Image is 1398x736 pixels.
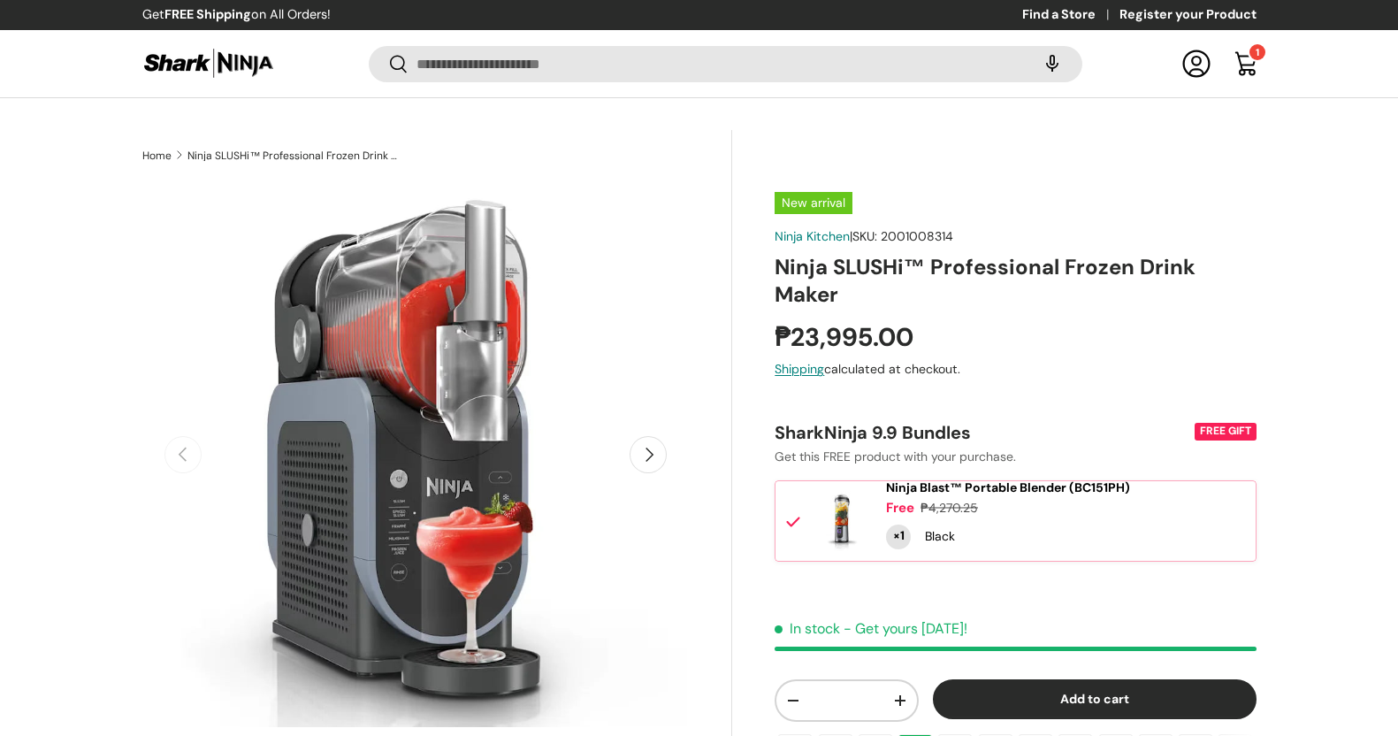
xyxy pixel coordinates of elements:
[1022,5,1119,25] a: Find a Store
[886,479,1130,495] span: Ninja Blast™ Portable Blender (BC151PH)
[844,619,967,638] p: - Get yours [DATE]!
[142,150,172,161] a: Home
[921,499,978,517] div: ₱4,270.25
[775,361,824,377] a: Shipping
[142,5,331,25] p: Get on All Orders!
[925,527,955,546] div: Black
[775,421,1190,444] div: SharkNinja 9.9 Bundles
[775,448,1016,464] span: Get this FREE product with your purchase.
[775,228,850,244] a: Ninja Kitchen
[881,228,953,244] span: 2001008314
[933,679,1257,719] button: Add to cart
[886,525,911,549] div: Quantity
[886,480,1130,495] a: Ninja Blast™ Portable Blender (BC151PH)
[1195,423,1257,440] div: FREE GIFT
[1024,44,1081,83] speech-search-button: Search by voice
[775,619,840,638] span: In stock
[852,228,877,244] span: SKU:
[886,499,914,517] div: Free
[850,228,953,244] span: |
[775,192,852,214] span: New arrival
[164,6,251,22] strong: FREE Shipping
[775,320,918,354] strong: ₱23,995.00
[142,46,275,80] img: Shark Ninja Philippines
[187,150,400,161] a: Ninja SLUSHi™ Professional Frozen Drink Maker
[775,360,1256,379] div: calculated at checkout.
[1256,46,1259,58] span: 1
[142,148,733,164] nav: Breadcrumbs
[1119,5,1257,25] a: Register your Product
[775,253,1256,308] h1: Ninja SLUSHi™ Professional Frozen Drink Maker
